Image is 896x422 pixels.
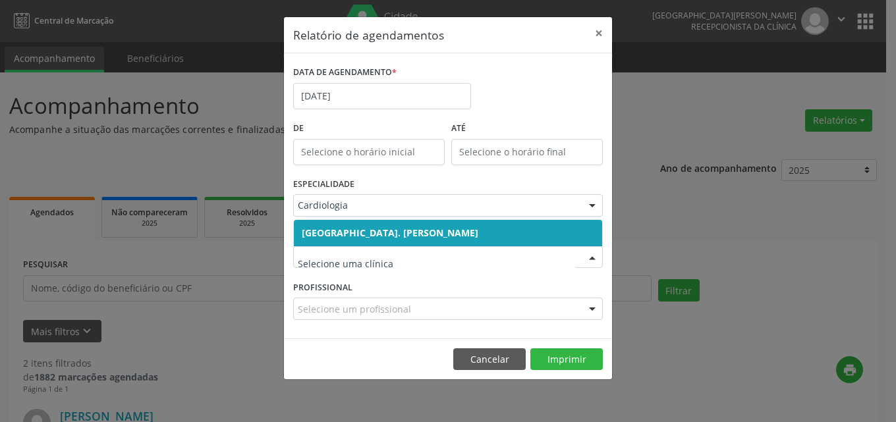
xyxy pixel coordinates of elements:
[451,139,603,165] input: Selecione o horário final
[293,26,444,43] h5: Relatório de agendamentos
[451,119,603,139] label: ATÉ
[293,63,397,83] label: DATA DE AGENDAMENTO
[293,139,445,165] input: Selecione o horário inicial
[453,348,526,371] button: Cancelar
[298,251,576,277] input: Selecione uma clínica
[298,199,576,212] span: Cardiologia
[302,226,478,239] span: [GEOGRAPHIC_DATA]. [PERSON_NAME]
[293,119,445,139] label: De
[293,174,354,195] label: ESPECIALIDADE
[298,302,411,316] span: Selecione um profissional
[293,83,471,109] input: Selecione uma data ou intervalo
[530,348,603,371] button: Imprimir
[293,277,352,298] label: PROFISSIONAL
[586,17,612,49] button: Close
